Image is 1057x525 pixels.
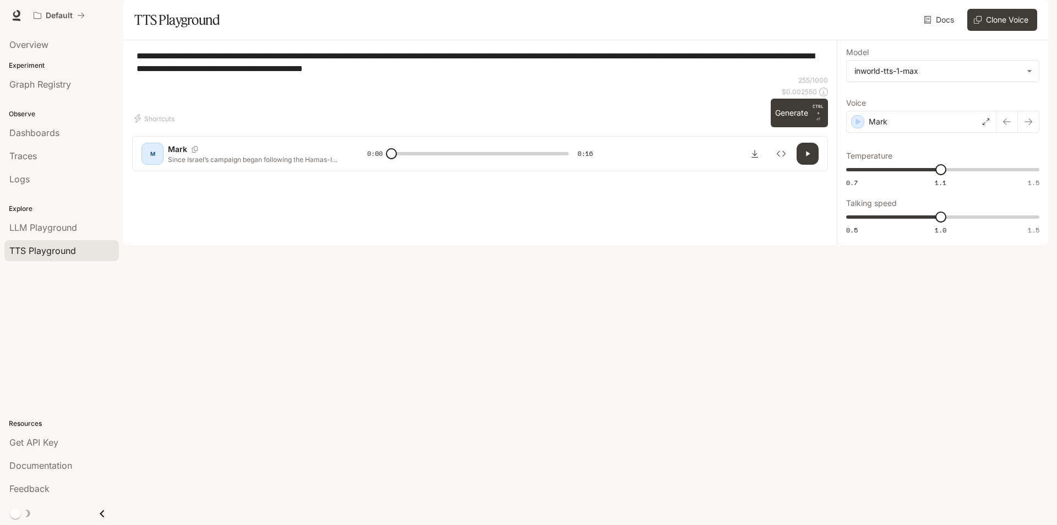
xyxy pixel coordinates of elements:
[869,116,887,127] p: Mark
[782,87,817,96] p: $ 0.002550
[168,155,341,164] p: Since Israel’s campaign began following the Hamas-led attack on [DATE], Gaza’s health ministry re...
[132,110,179,127] button: Shortcuts
[367,148,383,159] span: 0:00
[846,152,892,160] p: Temperature
[846,199,897,207] p: Talking speed
[854,66,1021,77] div: inworld-tts-1-max
[813,103,824,116] p: CTRL +
[846,225,858,235] span: 0.5
[134,9,220,31] h1: TTS Playground
[846,48,869,56] p: Model
[46,11,73,20] p: Default
[846,99,866,107] p: Voice
[935,225,946,235] span: 1.0
[935,178,946,187] span: 1.1
[29,4,90,26] button: All workspaces
[1028,225,1039,235] span: 1.5
[813,103,824,123] p: ⏎
[846,178,858,187] span: 0.7
[967,9,1037,31] button: Clone Voice
[771,99,828,127] button: GenerateCTRL +⏎
[144,145,161,163] div: M
[770,143,792,165] button: Inspect
[847,61,1039,82] div: inworld-tts-1-max
[187,146,203,153] button: Copy Voice ID
[1028,178,1039,187] span: 1.5
[168,144,187,155] p: Mark
[798,75,828,85] p: 255 / 1000
[577,148,593,159] span: 0:16
[744,143,766,165] button: Download audio
[922,9,958,31] a: Docs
